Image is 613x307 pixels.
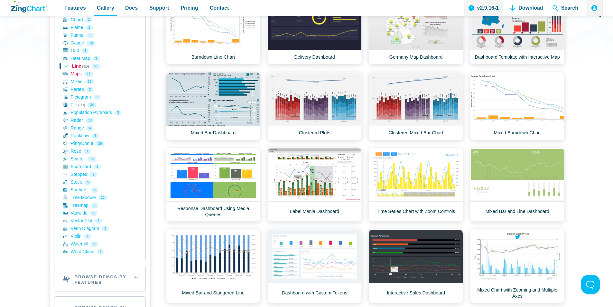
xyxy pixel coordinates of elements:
a: Clustered Mixed Bar Chart [369,72,463,140]
h2: Browse Demos By Features [54,266,145,292]
span: Pricing [181,4,198,12]
iframe: Toggle Customer Support [581,275,600,294]
span: Gallery [97,4,114,12]
a: Mixed Bar Dashboard [166,72,260,140]
a: Dashboard with Custom Tokens [267,229,362,303]
a: Mixed Chart with Zooming and Multiple Axes [470,229,564,303]
a: ZingChart Logo. Click to return to the homepage [11,1,47,13]
a: Time Series Chart with Zoom Controls [369,148,463,222]
a: Mixed Burndown Chart [470,72,564,140]
span: Features [64,4,86,12]
a: Mixed Bar and Line Dashboard [470,148,564,222]
span: Contact [210,4,229,12]
a: Interactive Sales Dashboard [369,229,463,303]
span: Support [149,4,169,12]
a: Label Mania Dashboard [267,148,362,222]
a: Response Dashboard Using Media Queries [166,148,260,222]
a: Clustered Plots [267,72,362,140]
a: Mixed Bar and Staggered Line [166,229,260,303]
span: Docs [125,4,138,12]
